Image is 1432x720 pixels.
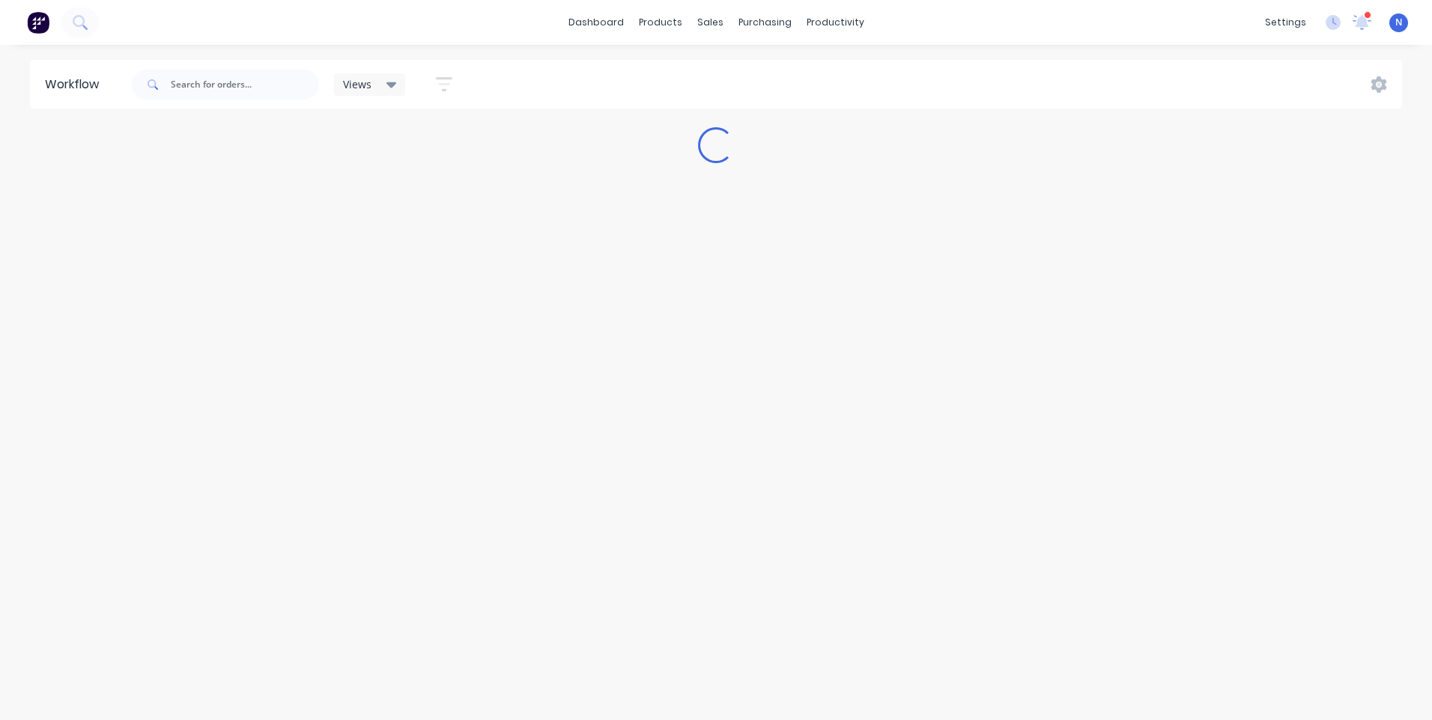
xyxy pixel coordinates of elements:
a: dashboard [561,11,631,34]
input: Search for orders... [171,70,319,100]
div: products [631,11,690,34]
img: Factory [27,11,49,34]
div: sales [690,11,731,34]
span: Views [343,76,371,92]
div: settings [1257,11,1314,34]
div: purchasing [731,11,799,34]
span: N [1395,16,1402,29]
div: productivity [799,11,872,34]
div: Workflow [45,76,106,94]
